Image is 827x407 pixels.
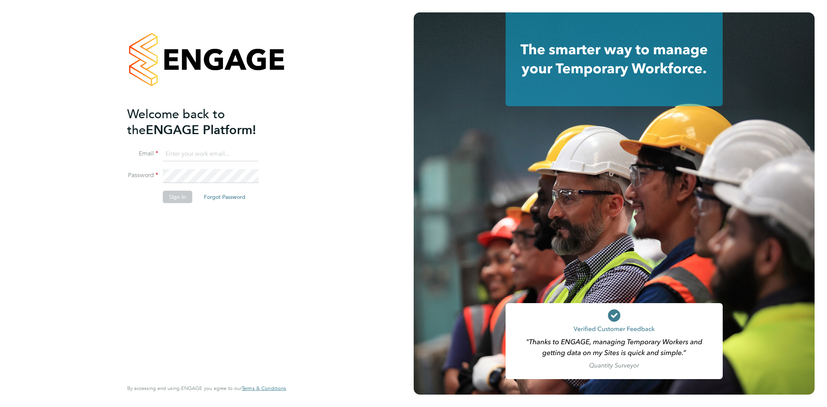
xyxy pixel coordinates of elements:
[127,106,278,138] h2: ENGAGE Platform!
[127,171,158,179] label: Password
[198,191,252,203] button: Forgot Password
[127,385,286,391] span: By accessing and using ENGAGE you agree to our
[242,385,286,391] a: Terms & Conditions
[163,191,192,203] button: Sign In
[127,107,225,138] span: Welcome back to the
[163,147,259,161] input: Enter your work email...
[127,150,158,158] label: Email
